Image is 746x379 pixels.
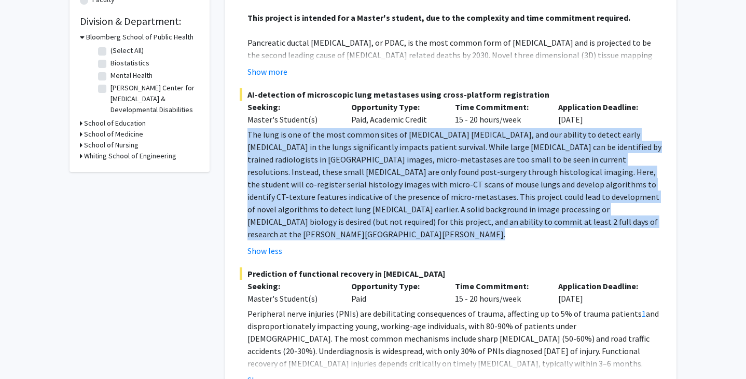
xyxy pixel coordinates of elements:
div: Paid [343,280,447,305]
label: Mental Health [110,70,153,81]
div: Master's Student(s) [247,292,336,305]
div: 15 - 20 hours/week [447,101,551,126]
label: [PERSON_NAME] Center for [MEDICAL_DATA] & Developmental Disabilities [110,83,197,115]
h3: School of Nursing [84,140,139,151]
h3: School of Medicine [84,129,143,140]
div: 15 - 20 hours/week [447,280,551,305]
p: Application Deadline: [558,280,646,292]
span: and disproportionately impacting young, working-age individuals, with 80-90% of patients under [D... [247,308,659,369]
span: AI-detection of microscopic lung metastases using cross-platform registration [240,88,662,101]
p: Time Commitment: [455,280,543,292]
a: 1 [642,308,646,319]
p: Opportunity Type: [351,101,439,113]
div: [DATE] [550,280,654,305]
p: Pancreatic ductal [MEDICAL_DATA], or PDAC, is the most common form of [MEDICAL_DATA] and is proje... [247,36,662,124]
strong: This project is intended for a Master's student, due to the complexity and time commitment required. [247,12,630,23]
div: Paid, Academic Credit [343,101,447,126]
button: Show less [247,245,282,257]
p: Application Deadline: [558,101,646,113]
h3: School of Education [84,118,146,129]
span: Prediction of functional recovery in [MEDICAL_DATA] [240,267,662,280]
label: (Select All) [110,45,144,56]
h3: Bloomberg School of Public Health [86,32,194,43]
h2: Division & Department: [80,15,199,28]
p: Seeking: [247,280,336,292]
h3: Whiting School of Engineering [84,151,176,161]
p: Seeking: [247,101,336,113]
label: Biostatistics [110,58,149,69]
p: Time Commitment: [455,101,543,113]
div: [DATE] [550,101,654,126]
p: Opportunity Type: [351,280,439,292]
div: Master's Student(s) [247,113,336,126]
button: Show more [247,65,287,78]
iframe: Chat [8,332,44,371]
p: The lung is one of the most common sites of [MEDICAL_DATA] [MEDICAL_DATA], and our ability to det... [247,128,662,240]
span: Peripheral nerve injuries (PNIs) are debilitating consequences of trauma, affecting up to 5% of t... [247,308,642,319]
